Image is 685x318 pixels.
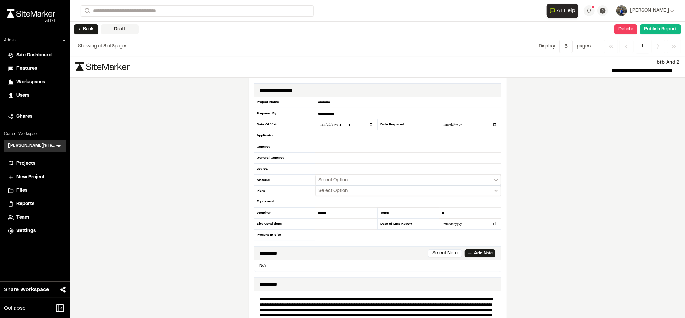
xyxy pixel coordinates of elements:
[577,43,591,50] p: page s
[254,208,316,219] div: Weather
[8,113,62,120] a: Shares
[8,200,62,208] a: Reports
[8,142,55,149] h3: [PERSON_NAME]'s Test
[254,108,316,119] div: Prepared By
[78,44,103,49] span: Showing of
[8,214,62,221] a: Team
[616,5,674,16] button: [PERSON_NAME]
[254,196,316,208] div: Equipment
[16,187,27,194] span: Files
[103,44,106,49] span: 3
[135,59,680,66] p: And 2
[254,219,316,230] div: Site Conditions
[315,186,501,196] button: Select date range
[16,52,52,59] span: Site Dashboard
[557,7,575,15] span: AI Help
[636,40,649,53] span: 1
[16,160,35,167] span: Projects
[8,173,62,181] a: New Project
[7,9,55,18] img: rebrand.png
[630,7,669,14] span: [PERSON_NAME]
[640,24,681,34] button: Publish Report
[101,24,139,34] div: Draft
[81,5,93,17] button: Search
[254,175,316,186] div: Material
[254,164,316,175] div: Lot No.
[8,160,62,167] a: Projects
[8,52,62,59] a: Site Dashboard
[16,214,29,221] span: Team
[377,208,439,219] div: Temp
[657,61,665,65] span: btb
[559,40,573,53] button: 5
[257,263,498,269] p: N/A
[16,200,34,208] span: Reports
[254,141,316,153] div: Contact
[377,119,439,130] div: Date Prepared
[318,177,348,184] span: Select Option
[8,78,62,86] a: Workspaces
[4,304,26,312] span: Collapse
[16,92,29,99] span: Users
[428,249,462,257] button: Select Note
[254,130,316,141] div: Applicator
[4,286,49,294] span: Share Workspace
[16,227,36,235] span: Settings
[254,119,316,130] div: Date Of Visit
[75,62,130,71] img: file
[112,44,115,49] span: 3
[74,24,98,34] button: ← Back
[315,175,501,185] button: Select date range
[16,78,45,86] span: Workspaces
[614,24,637,34] button: Delete
[318,188,348,194] span: Select Option
[8,227,62,235] a: Settings
[16,113,32,120] span: Shares
[474,250,493,256] p: Add Note
[16,65,37,72] span: Features
[616,5,627,16] img: User
[78,43,127,50] p: of pages
[4,37,16,43] p: Admin
[539,43,555,50] p: Display
[547,4,581,18] div: Open AI Assistant
[377,219,439,230] div: Date of Last Report
[7,18,55,24] div: Oh geez...please don't...
[8,65,62,72] a: Features
[8,92,62,99] a: Users
[547,4,578,18] button: Open AI Assistant
[254,186,316,196] div: Plant
[4,131,66,137] p: Current Workspace
[16,173,45,181] span: New Project
[8,187,62,194] a: Files
[604,40,681,53] nav: Navigation
[254,97,316,108] div: Project Name
[254,153,316,164] div: General Contact
[254,230,316,241] div: Present at Site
